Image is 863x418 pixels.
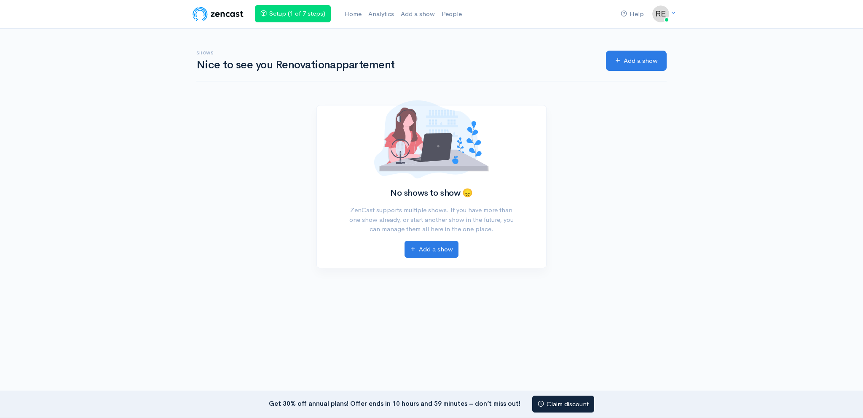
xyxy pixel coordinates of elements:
[532,396,594,413] a: Claim discount
[345,205,517,234] p: ZenCast supports multiple shows. If you have more than one show already, or start another show in...
[365,5,397,23] a: Analytics
[606,51,667,71] a: Add a show
[196,59,596,71] h1: Nice to see you Renovationappartement
[191,5,245,22] img: ZenCast Logo
[617,5,647,23] a: Help
[438,5,465,23] a: People
[196,51,596,55] h6: Shows
[374,100,489,178] img: No shows added
[345,189,517,198] h2: No shows to show 😞
[405,241,458,258] a: Add a show
[652,5,669,22] img: ...
[341,5,365,23] a: Home
[269,399,520,407] strong: Get 30% off annual plans! Offer ends in 10 hours and 59 minutes – don’t miss out!
[255,5,331,22] a: Setup (1 of 7 steps)
[397,5,438,23] a: Add a show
